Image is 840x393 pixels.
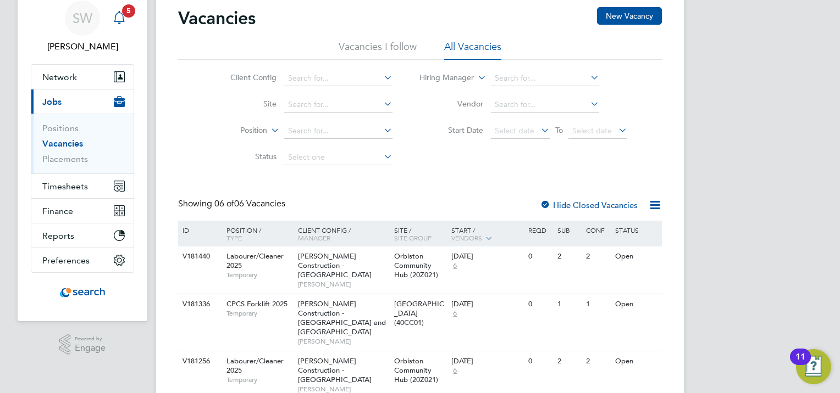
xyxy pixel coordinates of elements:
[295,221,391,247] div: Client Config /
[226,271,292,279] span: Temporary
[298,299,386,336] span: [PERSON_NAME] Construction - [GEOGRAPHIC_DATA] and [GEOGRAPHIC_DATA]
[42,231,74,241] span: Reports
[394,356,438,384] span: Orbiston Community Hub (20Z021)
[451,357,523,366] div: [DATE]
[583,294,612,315] div: 1
[226,251,284,270] span: Labourer/Cleaner 2025
[552,123,566,137] span: To
[284,97,393,113] input: Search for...
[555,294,583,315] div: 1
[391,221,449,247] div: Site /
[420,99,483,109] label: Vendor
[178,7,256,29] h2: Vacancies
[526,246,554,267] div: 0
[178,198,288,210] div: Showing
[226,233,242,242] span: Type
[31,248,134,272] button: Preferences
[298,251,372,279] span: [PERSON_NAME] Construction - [GEOGRAPHIC_DATA]
[31,174,134,198] button: Timesheets
[298,280,389,289] span: [PERSON_NAME]
[75,344,106,353] span: Engage
[526,221,554,239] div: Reqd
[31,1,134,53] a: SW[PERSON_NAME]
[555,246,583,267] div: 2
[108,1,130,36] a: 5
[555,351,583,372] div: 2
[42,123,79,133] a: Positions
[180,294,218,315] div: V181336
[411,72,474,83] label: Hiring Manager
[204,125,267,136] label: Position
[180,221,218,239] div: ID
[42,154,88,164] a: Placements
[42,255,90,266] span: Preferences
[491,97,599,113] input: Search for...
[31,40,134,53] span: Sheree Wilson
[42,206,73,216] span: Finance
[42,138,83,149] a: Vacancies
[612,221,660,239] div: Status
[795,357,805,371] div: 11
[213,72,277,82] label: Client Config
[226,356,284,375] span: Labourer/Cleaner 2025
[394,233,432,242] span: Site Group
[495,126,534,136] span: Select date
[796,349,831,384] button: Open Resource Center, 11 new notifications
[451,309,458,318] span: 6
[451,233,482,242] span: Vendors
[284,150,393,165] input: Select one
[572,126,612,136] span: Select date
[226,299,288,308] span: CPCS Forklift 2025
[583,351,612,372] div: 2
[394,299,444,327] span: [GEOGRAPHIC_DATA] (40CC01)
[394,251,438,279] span: Orbiston Community Hub (20Z021)
[555,221,583,239] div: Sub
[298,233,330,242] span: Manager
[526,351,554,372] div: 0
[31,223,134,248] button: Reports
[42,72,77,82] span: Network
[213,99,277,109] label: Site
[526,294,554,315] div: 0
[214,198,285,209] span: 06 Vacancies
[218,221,295,247] div: Position /
[284,123,393,139] input: Search for...
[444,40,501,60] li: All Vacancies
[583,221,612,239] div: Conf
[31,199,134,223] button: Finance
[42,97,62,107] span: Jobs
[122,4,135,18] span: 5
[298,356,372,384] span: [PERSON_NAME] Construction - [GEOGRAPHIC_DATA]
[451,366,458,375] span: 6
[612,246,660,267] div: Open
[298,337,389,346] span: [PERSON_NAME]
[42,181,88,192] span: Timesheets
[31,284,134,301] a: Go to home page
[597,7,662,25] button: New Vacancy
[451,261,458,271] span: 6
[451,252,523,261] div: [DATE]
[73,11,92,25] span: SW
[540,200,638,210] label: Hide Closed Vacancies
[214,198,234,209] span: 06 of
[31,114,134,173] div: Jobs
[31,65,134,89] button: Network
[449,221,526,248] div: Start /
[612,351,660,372] div: Open
[180,246,218,267] div: V181440
[75,334,106,344] span: Powered by
[180,351,218,372] div: V181256
[31,89,134,114] button: Jobs
[213,151,277,161] label: Status
[612,294,660,315] div: Open
[226,309,292,318] span: Temporary
[60,284,106,301] img: searchconsultancy-logo-retina.png
[420,125,483,135] label: Start Date
[226,375,292,384] span: Temporary
[451,300,523,309] div: [DATE]
[491,71,599,86] input: Search for...
[59,334,106,355] a: Powered byEngage
[339,40,417,60] li: Vacancies I follow
[284,71,393,86] input: Search for...
[583,246,612,267] div: 2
